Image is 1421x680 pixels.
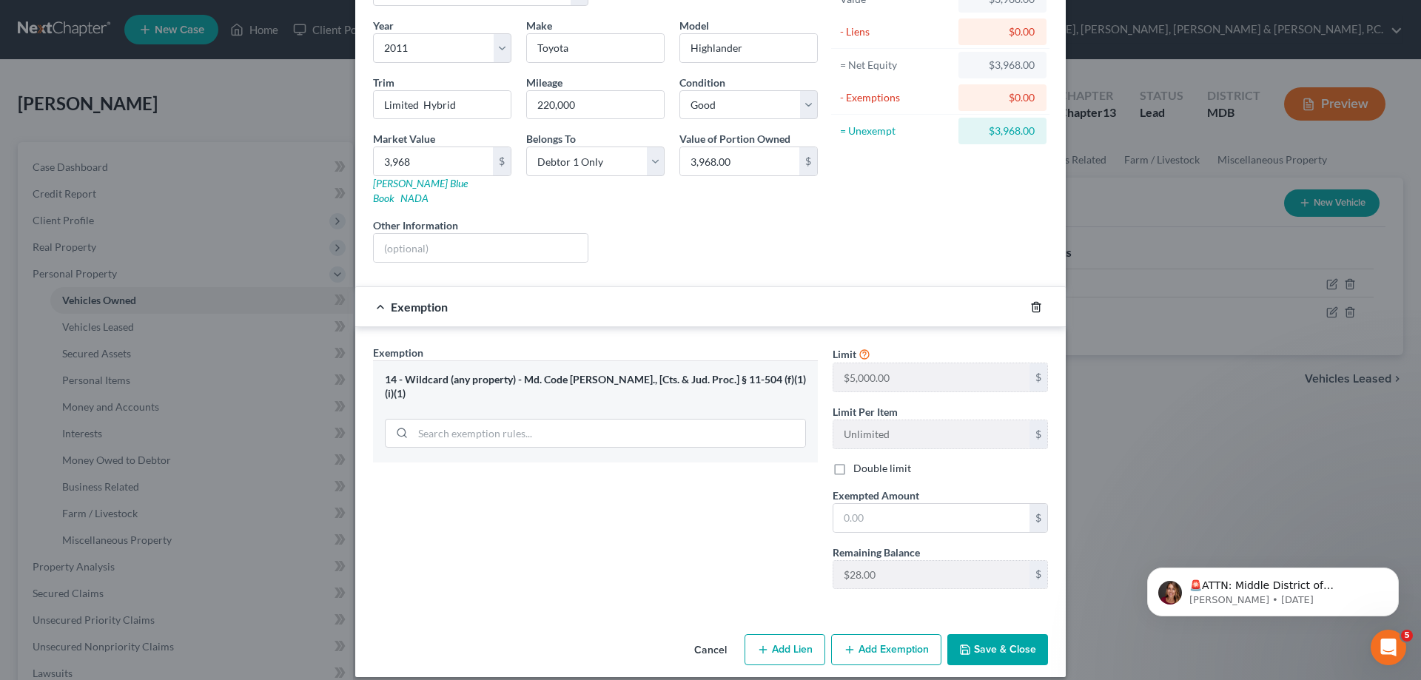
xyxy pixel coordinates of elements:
[680,147,799,175] input: 0.00
[385,373,806,400] div: 14 - Wildcard (any property) - Md. Code [PERSON_NAME]., [Cts. & Jud. Proc.] § 11-504 (f)(1)(i)(1)
[970,58,1035,73] div: $3,968.00
[1029,363,1047,391] div: $
[745,634,825,665] button: Add Lien
[526,75,562,90] label: Mileage
[1401,630,1413,642] span: 5
[840,124,952,138] div: = Unexempt
[833,348,856,360] span: Limit
[1371,630,1406,665] iframe: Intercom live chat
[840,24,952,39] div: - Liens
[833,404,898,420] label: Limit Per Item
[527,91,664,119] input: --
[1029,504,1047,532] div: $
[947,634,1048,665] button: Save & Close
[373,218,458,233] label: Other Information
[833,420,1029,448] input: --
[527,34,664,62] input: ex. Nissan
[679,18,709,33] label: Model
[373,75,394,90] label: Trim
[970,124,1035,138] div: $3,968.00
[1125,536,1421,640] iframe: Intercom notifications message
[1029,420,1047,448] div: $
[833,561,1029,589] input: --
[493,147,511,175] div: $
[373,18,394,33] label: Year
[853,461,911,476] label: Double limit
[831,634,941,665] button: Add Exemption
[374,91,511,119] input: ex. LS, LT, etc
[840,58,952,73] div: = Net Equity
[1029,561,1047,589] div: $
[373,346,423,359] span: Exemption
[970,24,1035,39] div: $0.00
[400,192,429,204] a: NADA
[833,363,1029,391] input: --
[840,90,952,105] div: - Exemptions
[682,636,739,665] button: Cancel
[833,545,920,560] label: Remaining Balance
[413,420,805,448] input: Search exemption rules...
[833,504,1029,532] input: 0.00
[679,75,725,90] label: Condition
[374,147,493,175] input: 0.00
[373,177,468,204] a: [PERSON_NAME] Blue Book
[679,131,790,147] label: Value of Portion Owned
[680,34,817,62] input: ex. Altima
[799,147,817,175] div: $
[374,234,588,262] input: (optional)
[833,489,919,502] span: Exempted Amount
[391,300,448,314] span: Exemption
[970,90,1035,105] div: $0.00
[373,131,435,147] label: Market Value
[526,19,552,32] span: Make
[526,132,576,145] span: Belongs To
